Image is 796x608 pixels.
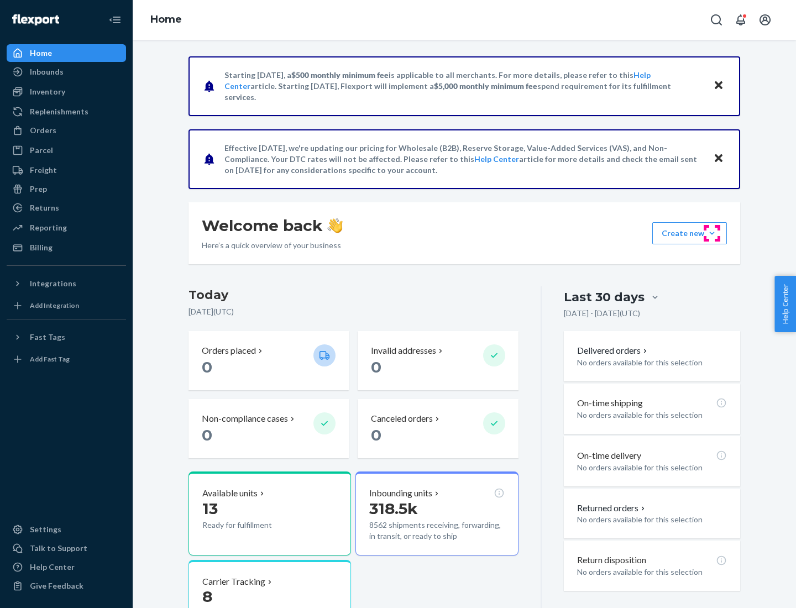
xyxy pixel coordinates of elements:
[30,524,61,535] div: Settings
[30,301,79,310] div: Add Integration
[371,344,436,357] p: Invalid addresses
[202,426,212,444] span: 0
[188,331,349,390] button: Orders placed 0
[7,180,126,198] a: Prep
[30,543,87,554] div: Talk to Support
[30,66,64,77] div: Inbounds
[355,471,518,555] button: Inbounding units318.5k8562 shipments receiving, forwarding, in transit, or ready to ship
[188,399,349,458] button: Non-compliance cases 0
[30,222,67,233] div: Reporting
[202,499,218,518] span: 13
[705,9,727,31] button: Open Search Box
[30,580,83,591] div: Give Feedback
[7,577,126,595] button: Give Feedback
[30,184,47,195] div: Prep
[7,103,126,120] a: Replenishments
[577,344,650,357] button: Delivered orders
[369,520,504,542] p: 8562 shipments receiving, forwarding, in transit, or ready to ship
[30,145,53,156] div: Parcel
[577,397,643,410] p: On-time shipping
[30,202,59,213] div: Returns
[202,520,305,531] p: Ready for fulfillment
[202,216,343,235] h1: Welcome back
[564,308,640,319] p: [DATE] - [DATE] ( UTC )
[202,240,343,251] p: Here’s a quick overview of your business
[7,239,126,256] a: Billing
[7,219,126,237] a: Reporting
[30,562,75,573] div: Help Center
[30,278,76,289] div: Integrations
[7,44,126,62] a: Home
[7,539,126,557] a: Talk to Support
[30,332,65,343] div: Fast Tags
[7,141,126,159] a: Parcel
[30,86,65,97] div: Inventory
[7,161,126,179] a: Freight
[7,122,126,139] a: Orders
[142,4,191,36] ol: breadcrumbs
[371,426,381,444] span: 0
[711,78,726,94] button: Close
[30,125,56,136] div: Orders
[577,514,727,525] p: No orders available for this selection
[202,487,258,500] p: Available units
[564,289,645,306] div: Last 30 days
[7,350,126,368] a: Add Fast Tag
[369,487,432,500] p: Inbounding units
[371,358,381,376] span: 0
[7,63,126,81] a: Inbounds
[202,344,256,357] p: Orders placed
[577,449,641,462] p: On-time delivery
[577,554,646,567] p: Return disposition
[7,275,126,292] button: Integrations
[30,48,52,59] div: Home
[202,412,288,425] p: Non-compliance cases
[291,70,389,80] span: $500 monthly minimum fee
[369,499,418,518] span: 318.5k
[577,357,727,368] p: No orders available for this selection
[188,286,519,304] h3: Today
[30,165,57,176] div: Freight
[7,558,126,576] a: Help Center
[30,242,53,253] div: Billing
[358,331,518,390] button: Invalid addresses 0
[577,462,727,473] p: No orders available for this selection
[150,13,182,25] a: Home
[474,154,519,164] a: Help Center
[224,143,703,176] p: Effective [DATE], we're updating our pricing for Wholesale (B2B), Reserve Storage, Value-Added Se...
[577,502,647,515] button: Returned orders
[7,297,126,315] a: Add Integration
[202,575,265,588] p: Carrier Tracking
[577,410,727,421] p: No orders available for this selection
[358,399,518,458] button: Canceled orders 0
[104,9,126,31] button: Close Navigation
[434,81,537,91] span: $5,000 monthly minimum fee
[730,9,752,31] button: Open notifications
[774,276,796,332] button: Help Center
[188,306,519,317] p: [DATE] ( UTC )
[7,521,126,538] a: Settings
[202,587,212,606] span: 8
[12,14,59,25] img: Flexport logo
[202,358,212,376] span: 0
[7,199,126,217] a: Returns
[224,70,703,103] p: Starting [DATE], a is applicable to all merchants. For more details, please refer to this article...
[371,412,433,425] p: Canceled orders
[577,567,727,578] p: No orders available for this selection
[7,328,126,346] button: Fast Tags
[7,83,126,101] a: Inventory
[754,9,776,31] button: Open account menu
[30,354,70,364] div: Add Fast Tag
[711,151,726,167] button: Close
[327,218,343,233] img: hand-wave emoji
[188,471,351,555] button: Available units13Ready for fulfillment
[30,106,88,117] div: Replenishments
[652,222,727,244] button: Create new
